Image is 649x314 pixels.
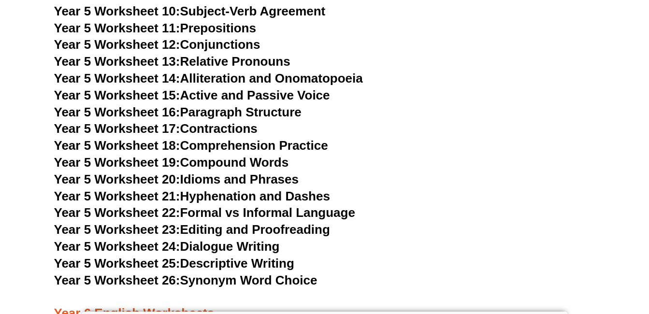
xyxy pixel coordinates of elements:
[54,155,180,170] span: Year 5 Worksheet 19:
[54,155,289,170] a: Year 5 Worksheet 19:Compound Words
[54,273,180,287] span: Year 5 Worksheet 26:
[54,189,180,203] span: Year 5 Worksheet 21:
[54,239,180,254] span: Year 5 Worksheet 24:
[54,37,180,52] span: Year 5 Worksheet 12:
[54,172,180,186] span: Year 5 Worksheet 20:
[54,4,180,18] span: Year 5 Worksheet 10:
[54,273,317,287] a: Year 5 Worksheet 26:Synonym Word Choice
[54,256,294,271] a: Year 5 Worksheet 25:Descriptive Writing
[54,88,180,102] span: Year 5 Worksheet 15:
[54,88,330,102] a: Year 5 Worksheet 15:Active and Passive Voice
[54,54,290,69] a: Year 5 Worksheet 13:Relative Pronouns
[54,239,280,254] a: Year 5 Worksheet 24:Dialogue Writing
[54,37,260,52] a: Year 5 Worksheet 12:Conjunctions
[54,205,355,220] a: Year 5 Worksheet 22:Formal vs Informal Language
[54,222,330,237] a: Year 5 Worksheet 23:Editing and Proofreading
[54,4,326,18] a: Year 5 Worksheet 10:Subject-Verb Agreement
[54,21,256,35] a: Year 5 Worksheet 11:Prepositions
[54,105,302,119] a: Year 5 Worksheet 16:Paragraph Structure
[54,172,299,186] a: Year 5 Worksheet 20:Idioms and Phrases
[54,121,180,136] span: Year 5 Worksheet 17:
[54,71,180,86] span: Year 5 Worksheet 14:
[54,256,180,271] span: Year 5 Worksheet 25:
[54,222,180,237] span: Year 5 Worksheet 23:
[54,71,363,86] a: Year 5 Worksheet 14:Alliteration and Onomatopoeia
[54,121,258,136] a: Year 5 Worksheet 17:Contractions
[54,54,180,69] span: Year 5 Worksheet 13:
[54,205,180,220] span: Year 5 Worksheet 22:
[54,105,180,119] span: Year 5 Worksheet 16:
[54,138,328,153] a: Year 5 Worksheet 18:Comprehension Practice
[54,138,180,153] span: Year 5 Worksheet 18:
[601,268,649,314] iframe: Chat Widget
[54,189,330,203] a: Year 5 Worksheet 21:Hyphenation and Dashes
[54,21,180,35] span: Year 5 Worksheet 11:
